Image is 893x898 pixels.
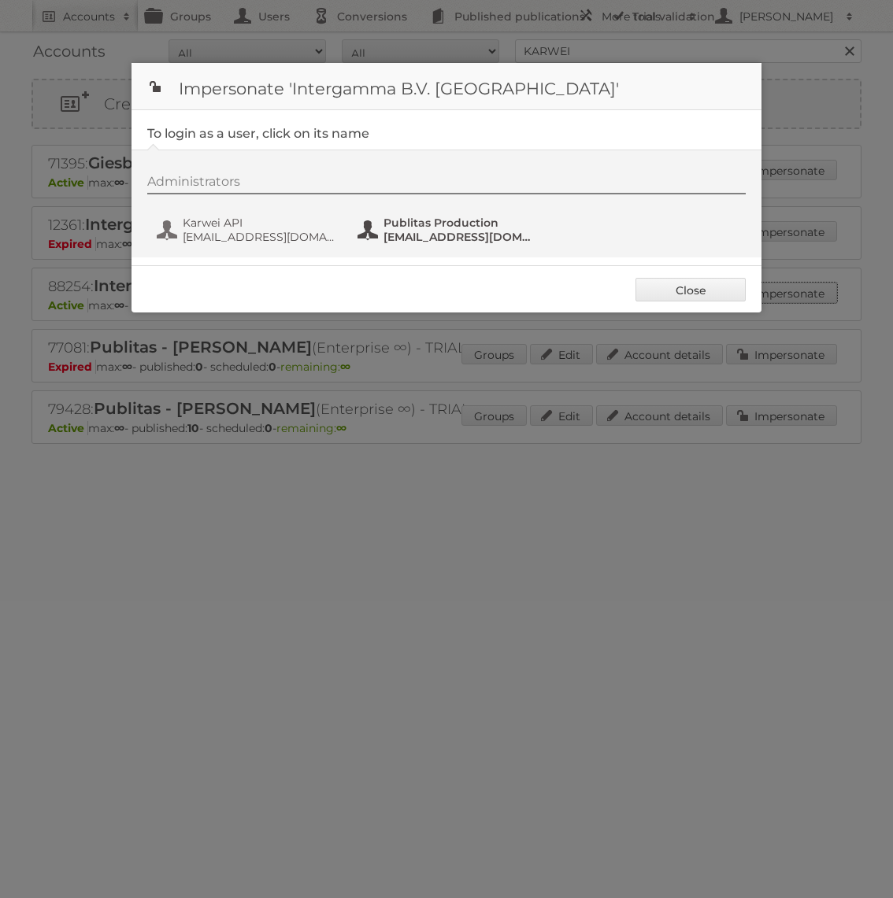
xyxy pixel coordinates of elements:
[147,126,369,141] legend: To login as a user, click on its name
[132,63,761,110] h1: Impersonate 'Intergamma B.V. [GEOGRAPHIC_DATA]'
[356,214,541,246] button: Publitas Production [EMAIL_ADDRESS][DOMAIN_NAME]
[183,216,335,230] span: Karwei API
[635,278,746,301] a: Close
[384,230,536,244] span: [EMAIL_ADDRESS][DOMAIN_NAME]
[183,230,335,244] span: [EMAIL_ADDRESS][DOMAIN_NAME]
[147,174,746,194] div: Administrators
[384,216,536,230] span: Publitas Production
[155,214,340,246] button: Karwei API [EMAIL_ADDRESS][DOMAIN_NAME]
